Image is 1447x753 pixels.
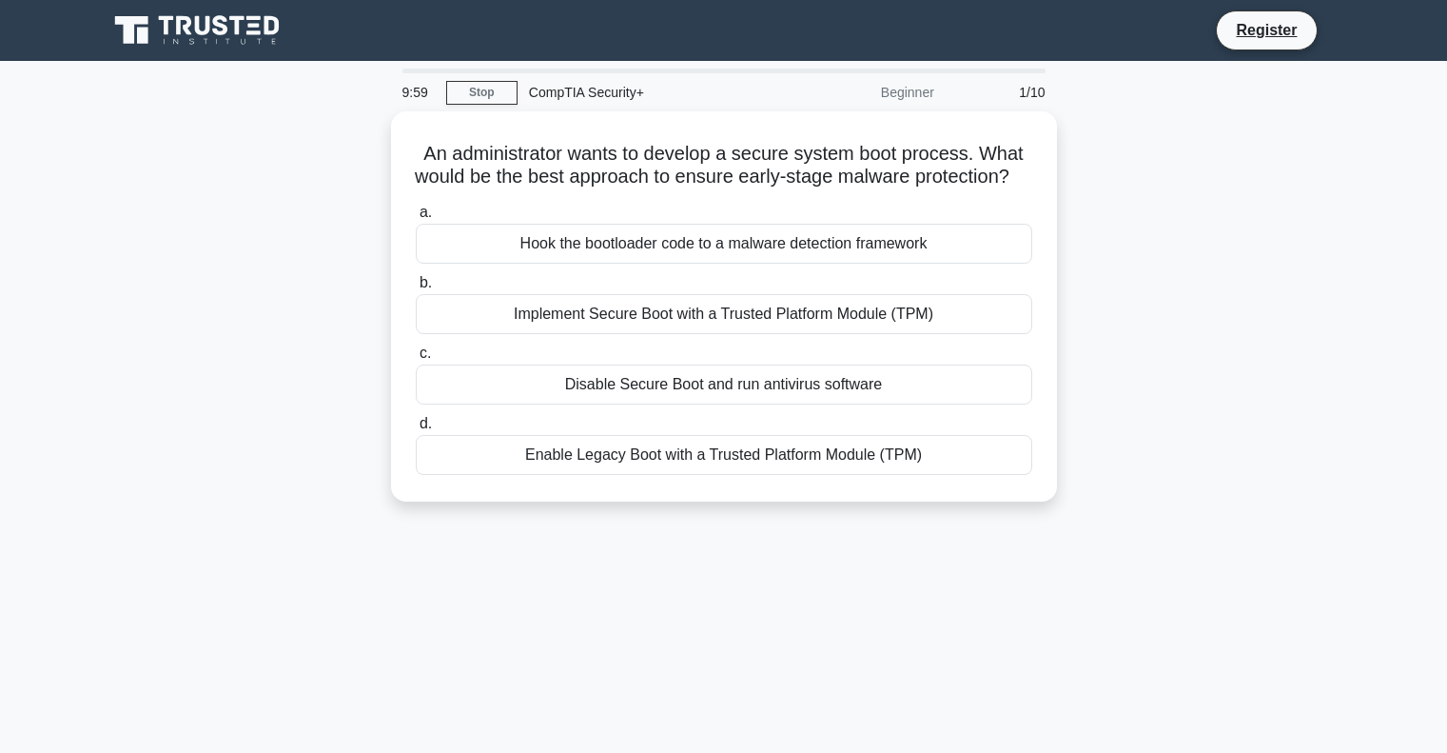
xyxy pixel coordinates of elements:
div: Hook the bootloader code to a malware detection framework [416,224,1032,264]
a: Register [1224,18,1308,42]
span: b. [420,274,432,290]
span: a. [420,204,432,220]
div: 1/10 [946,73,1057,111]
div: Enable Legacy Boot with a Trusted Platform Module (TPM) [416,435,1032,475]
div: 9:59 [391,73,446,111]
div: Beginner [779,73,946,111]
a: Stop [446,81,518,105]
h5: An administrator wants to develop a secure system boot process. What would be the best approach t... [414,142,1034,189]
div: Disable Secure Boot and run antivirus software [416,365,1032,405]
span: d. [420,415,432,431]
div: CompTIA Security+ [518,73,779,111]
div: Implement Secure Boot with a Trusted Platform Module (TPM) [416,294,1032,334]
span: c. [420,345,431,361]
